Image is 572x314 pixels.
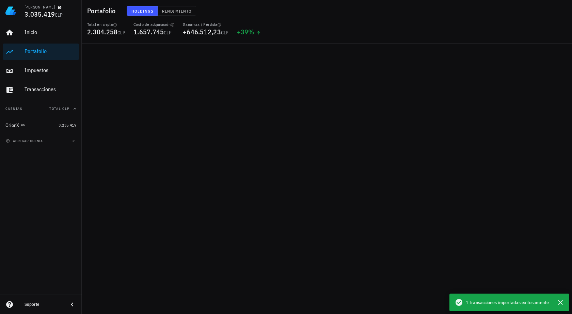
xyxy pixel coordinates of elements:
button: Holdings [127,6,158,16]
img: LedgiFi [5,5,16,16]
div: Costo de adquisición [133,22,175,27]
button: Rendimiento [158,6,196,16]
a: Impuestos [3,63,79,79]
span: CLP [221,30,229,36]
span: % [248,27,254,36]
span: CLP [164,30,172,36]
div: Soporte [25,302,63,307]
div: Impuestos [25,67,76,73]
span: CLP [55,12,63,18]
div: Transacciones [25,86,76,93]
span: 3.035.419 [25,10,55,19]
span: Total CLP [49,106,69,111]
div: +39 [237,29,261,35]
span: +646.512,23 [183,27,221,36]
span: Holdings [131,9,154,14]
div: OrionX [5,122,19,128]
span: CLP [117,30,125,36]
div: Inicio [25,29,76,35]
span: 1.657.745 [133,27,164,36]
span: Rendimiento [162,9,192,14]
a: Portafolio [3,44,79,60]
a: Inicio [3,24,79,41]
div: Portafolio [25,48,76,54]
span: 1 transacciones importadas exitosamente [466,299,549,306]
a: OrionX 3.235.419 [3,117,79,133]
h1: Portafolio [87,5,118,16]
span: 3.235.419 [59,122,76,128]
div: avatar [557,5,568,16]
button: CuentasTotal CLP [3,101,79,117]
div: [PERSON_NAME] [25,4,55,10]
div: Ganancia / Pérdida [183,22,229,27]
div: Total en cripto [87,22,125,27]
a: Transacciones [3,82,79,98]
span: agregar cuenta [7,139,43,143]
span: 2.304.258 [87,27,117,36]
button: agregar cuenta [4,137,46,144]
